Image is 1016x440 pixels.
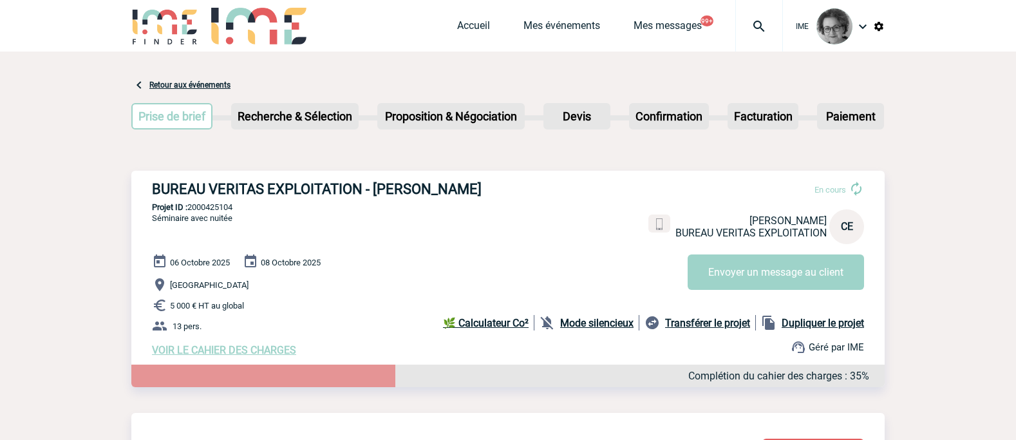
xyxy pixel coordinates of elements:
p: Recherche & Sélection [232,104,357,128]
img: portable.png [654,218,665,230]
span: [GEOGRAPHIC_DATA] [170,280,249,290]
span: 5 000 € HT au global [170,301,244,311]
span: IME [796,22,809,31]
img: file_copy-black-24dp.png [761,315,776,330]
p: Confirmation [630,104,708,128]
b: 🌿 Calculateur Co² [443,317,529,329]
button: Envoyer un message au client [688,254,864,290]
p: Facturation [729,104,798,128]
span: En cours [814,185,846,195]
img: IME-Finder [131,8,198,44]
p: Prise de brief [133,104,211,128]
img: support.png [791,340,806,355]
p: 2000425104 [131,202,885,212]
a: Mes messages [634,19,702,37]
b: Mode silencieux [560,317,634,329]
span: BUREAU VERITAS EXPLOITATION [675,227,827,239]
p: Devis [545,104,609,128]
a: Accueil [457,19,490,37]
span: 13 pers. [173,321,202,331]
span: CE [841,220,853,233]
span: 08 Octobre 2025 [261,258,321,267]
p: Proposition & Négociation [379,104,523,128]
b: Transférer le projet [665,317,750,329]
b: Projet ID : [152,202,187,212]
a: VOIR LE CAHIER DES CHARGES [152,344,296,356]
button: 99+ [701,15,713,26]
p: Paiement [818,104,883,128]
span: Séminaire avec nuitée [152,213,232,223]
span: 06 Octobre 2025 [170,258,230,267]
b: Dupliquer le projet [782,317,864,329]
h3: BUREAU VERITAS EXPLOITATION - [PERSON_NAME] [152,181,538,197]
span: Géré par IME [809,341,864,353]
a: Mes événements [523,19,600,37]
span: [PERSON_NAME] [749,215,827,227]
a: 🌿 Calculateur Co² [443,315,534,330]
a: Retour aux événements [149,81,230,90]
img: 101028-0.jpg [816,8,852,44]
